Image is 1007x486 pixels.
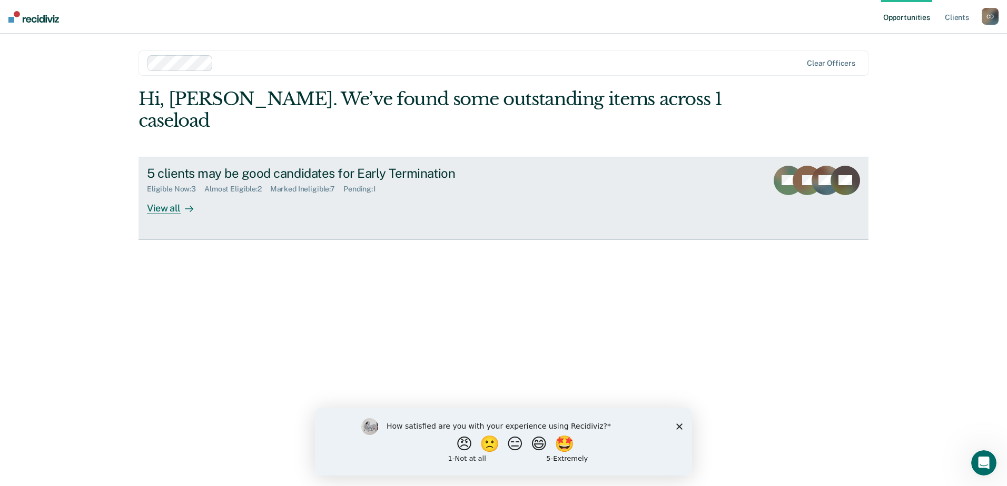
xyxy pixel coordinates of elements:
[315,408,692,475] iframe: Survey by Kim from Recidiviz
[147,185,204,194] div: Eligible Now : 3
[139,157,868,240] a: 5 clients may be good candidates for Early TerminationEligible Now:3Almost Eligible:2Marked Ineli...
[807,59,855,68] div: Clear officers
[971,450,996,475] iframe: Intercom live chat
[139,88,723,131] div: Hi, [PERSON_NAME]. We’ve found some outstanding items across 1 caseload
[204,185,270,194] div: Almost Eligible : 2
[982,8,999,25] div: C D
[343,185,384,194] div: Pending : 1
[982,8,999,25] button: CD
[147,194,206,214] div: View all
[270,185,343,194] div: Marked Ineligible : 7
[147,166,517,181] div: 5 clients may be good candidates for Early Termination
[8,11,59,23] img: Recidiviz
